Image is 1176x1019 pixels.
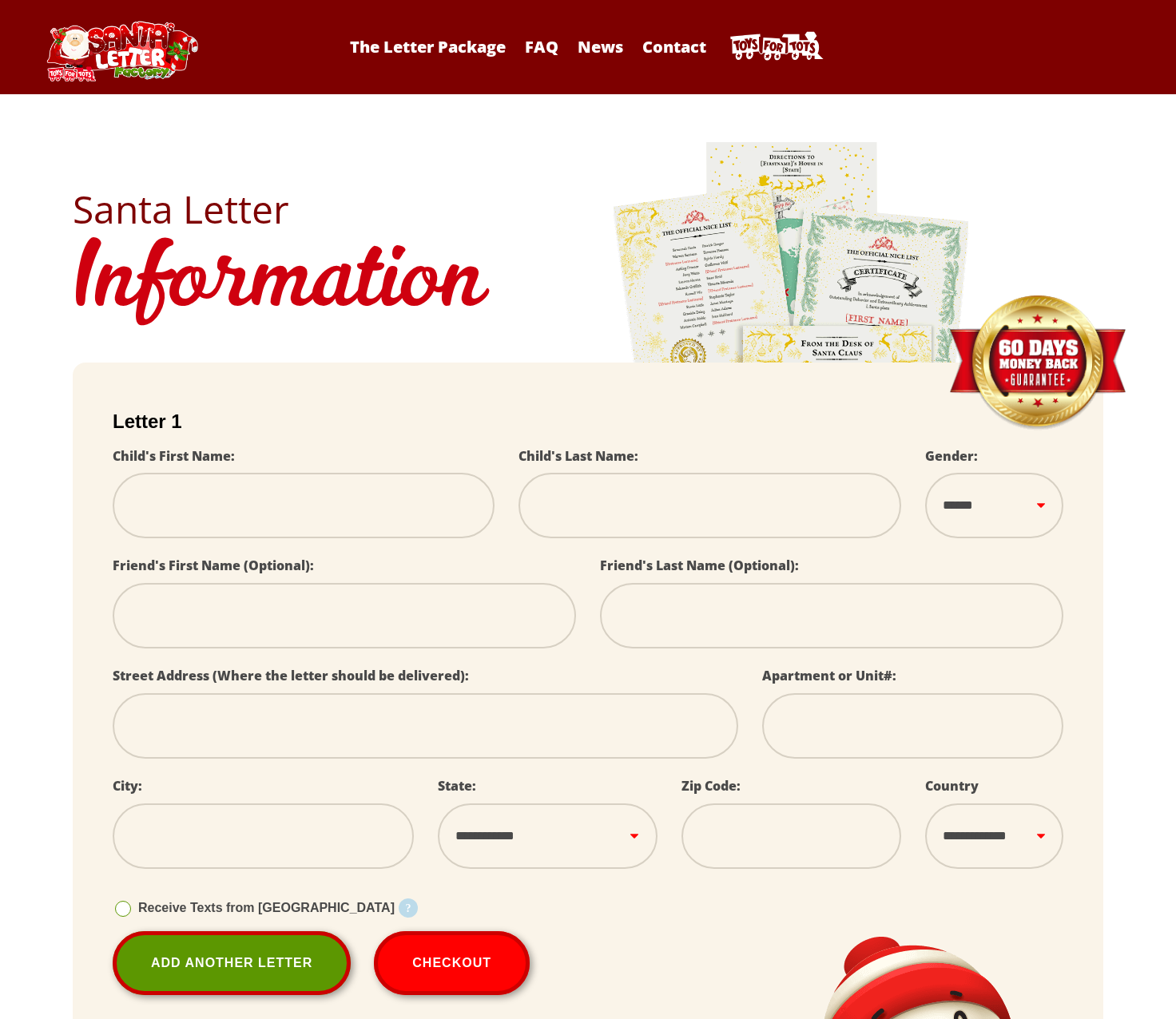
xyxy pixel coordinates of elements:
span: Receive Texts from [GEOGRAPHIC_DATA] [138,901,395,914]
label: Apartment or Unit#: [762,667,896,684]
a: Contact [634,36,714,57]
label: Child's Last Name: [518,447,638,465]
label: Zip Code: [681,777,741,795]
label: Friend's Last Name (Optional): [600,557,799,574]
label: Child's First Name: [113,447,235,465]
h2: Santa Letter [73,190,1103,228]
a: Add Another Letter [113,931,351,995]
h1: Information [73,228,1103,339]
label: Friend's First Name (Optional): [113,557,314,574]
button: Checkout [374,931,530,995]
a: FAQ [517,36,566,57]
label: Country [925,777,979,795]
label: Street Address (Where the letter should be delivered): [113,667,469,684]
label: State: [438,777,476,795]
a: The Letter Package [342,36,514,57]
label: City: [113,777,142,795]
a: News [570,36,631,57]
h2: Letter 1 [113,410,1063,433]
label: Gender: [925,447,978,465]
img: Santa Letter Logo [42,21,201,81]
img: letters.png [612,140,971,586]
img: Money Back Guarantee [948,295,1127,431]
